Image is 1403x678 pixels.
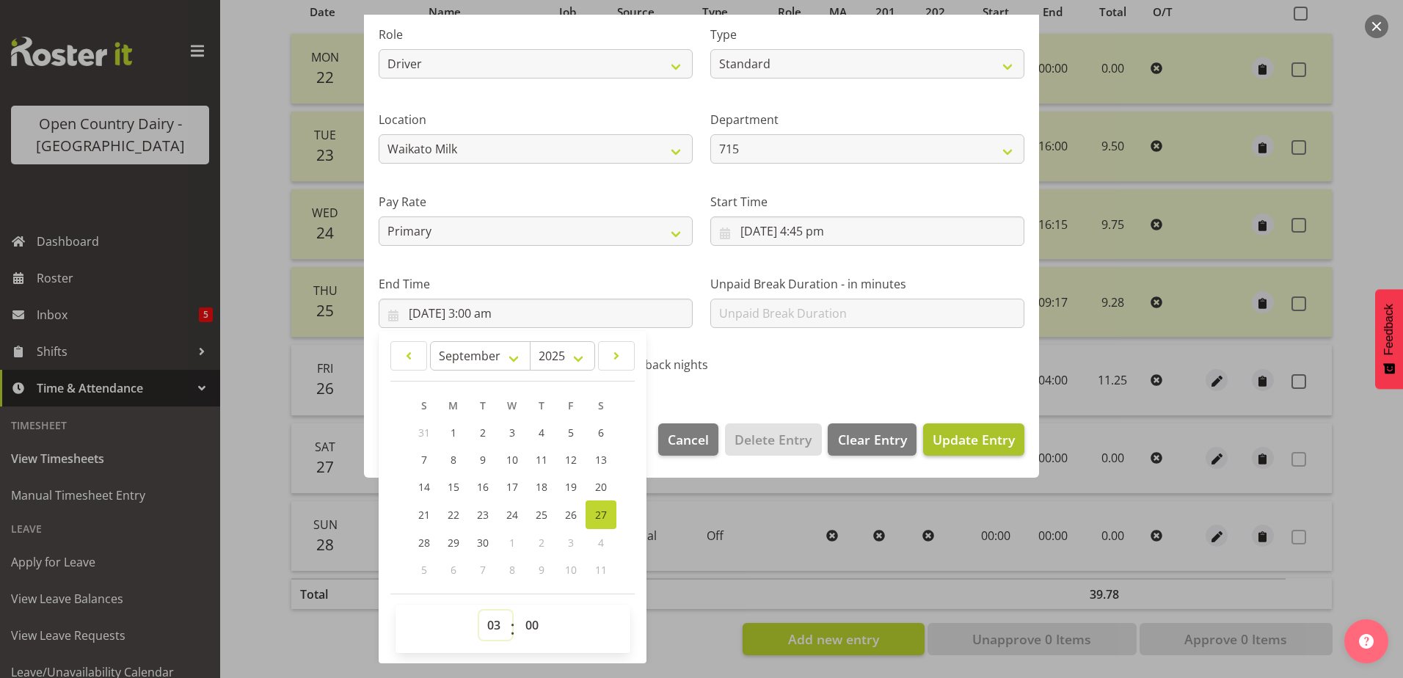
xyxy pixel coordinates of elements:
span: Cancel [668,430,709,449]
label: Location [379,111,693,128]
span: 7 [480,563,486,577]
span: 16 [477,480,489,494]
a: 8 [439,446,468,473]
button: Delete Entry [725,423,821,456]
span: 21 [418,508,430,522]
button: Clear Entry [828,423,916,456]
span: 22 [448,508,459,522]
a: 9 [468,446,498,473]
label: Role [379,26,693,43]
a: 23 [468,500,498,529]
span: : [510,610,515,647]
span: 26 [565,508,577,522]
span: 13 [595,453,607,467]
span: 8 [509,563,515,577]
span: 19 [565,480,577,494]
a: 22 [439,500,468,529]
a: 30 [468,529,498,556]
a: 10 [498,446,527,473]
span: T [539,398,544,412]
span: 18 [536,480,547,494]
span: 14 [418,480,430,494]
span: 11 [536,453,547,467]
a: 18 [527,473,556,500]
label: Pay Rate [379,193,693,211]
span: 31 [418,426,430,440]
span: 27 [595,508,607,522]
label: Unpaid Break Duration - in minutes [710,275,1024,293]
span: 7 [421,453,427,467]
span: 4 [598,536,604,550]
input: Click to select... [710,216,1024,246]
label: Type [710,26,1024,43]
span: 15 [448,480,459,494]
span: Update Entry [933,431,1015,448]
a: 15 [439,473,468,500]
a: 13 [586,446,616,473]
span: Delete Entry [735,430,812,449]
span: S [598,398,604,412]
span: 4 [539,426,544,440]
span: Feedback [1382,304,1396,355]
a: 11 [527,446,556,473]
a: 12 [556,446,586,473]
a: 16 [468,473,498,500]
a: 28 [409,529,439,556]
a: 24 [498,500,527,529]
a: 14 [409,473,439,500]
span: 5 [421,563,427,577]
span: 3 [568,536,574,550]
span: 6 [451,563,456,577]
span: 10 [565,563,577,577]
span: 10 [506,453,518,467]
span: 17 [506,480,518,494]
span: 12 [565,453,577,467]
span: 1 [509,536,515,550]
a: 6 [586,419,616,446]
span: 6 [598,426,604,440]
span: 8 [451,453,456,467]
a: 17 [498,473,527,500]
input: Unpaid Break Duration [710,299,1024,328]
a: 19 [556,473,586,500]
a: 2 [468,419,498,446]
a: 25 [527,500,556,529]
span: 11 [595,563,607,577]
img: help-xxl-2.png [1359,634,1374,649]
a: 3 [498,419,527,446]
span: 30 [477,536,489,550]
input: Click to select... [379,299,693,328]
label: Start Time [710,193,1024,211]
button: Update Entry [923,423,1024,456]
span: 24 [506,508,518,522]
span: W [507,398,517,412]
span: Clear Entry [838,430,907,449]
button: Cancel [658,423,718,456]
span: 9 [539,563,544,577]
span: S [421,398,427,412]
a: 1 [439,419,468,446]
span: T [480,398,486,412]
label: Department [710,111,1024,128]
span: 28 [418,536,430,550]
span: 20 [595,480,607,494]
span: 9 [480,453,486,467]
span: 5 [568,426,574,440]
span: 25 [536,508,547,522]
span: 1 [451,426,456,440]
a: 29 [439,529,468,556]
a: 21 [409,500,439,529]
span: 29 [448,536,459,550]
span: Call back nights [614,357,708,372]
span: 2 [480,426,486,440]
label: End Time [379,275,693,293]
span: M [448,398,458,412]
a: 7 [409,446,439,473]
a: 20 [586,473,616,500]
span: F [568,398,573,412]
span: 23 [477,508,489,522]
a: 26 [556,500,586,529]
a: 5 [556,419,586,446]
span: 3 [509,426,515,440]
a: 4 [527,419,556,446]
